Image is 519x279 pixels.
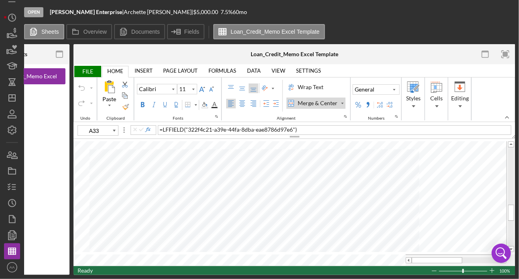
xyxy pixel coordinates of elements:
[237,99,247,108] label: Center Align
[231,29,320,35] label: Loan_Credit_Memo Excel Template
[242,65,266,76] a: DATA
[186,126,295,133] span: "322f4c21-a39e-44fa-8dba-eae8786d97e6"
[50,9,124,15] div: |
[204,65,241,76] a: FORMULAS
[84,29,107,35] label: Overview
[138,126,145,133] button: Commit Edit
[197,84,207,94] button: Increase Font Size
[237,83,247,93] label: Middle Align
[138,100,147,110] label: Bold
[100,79,119,95] div: All
[375,100,385,110] button: Increase Decimal
[365,116,388,121] div: Numbers
[504,114,510,120] button: collapsedRibbon
[200,100,209,110] div: Background Color
[132,126,138,133] button: Cancel Edit
[103,116,128,121] div: Clipboard
[291,65,326,76] a: SETTINGS
[184,29,199,35] label: Fields
[209,100,219,110] div: Font Color
[167,24,204,39] button: Fields
[342,113,349,120] button: Alignment
[159,65,203,76] a: PAGE LAYOUT
[431,95,443,102] span: Cells
[213,113,220,120] button: Fonts
[170,116,186,121] div: Fonts
[124,9,193,15] div: Archette [PERSON_NAME] |
[158,125,511,135] div: Formula Bar
[286,81,326,93] label: Wrap Text
[183,100,192,110] div: Border
[439,266,489,275] div: Zoom
[74,66,101,77] span: FILE
[131,29,160,35] label: Documents
[274,116,299,121] div: Alignment
[499,266,511,275] div: Zoom level. Click to open the Zoom dialog box.
[451,95,469,102] span: Editing
[4,259,20,275] button: AA
[233,9,247,15] div: 60 mo
[78,267,93,274] span: Ready
[99,78,119,112] button: All
[177,84,197,94] div: Font Size
[121,102,131,112] label: Format Painter
[50,8,122,15] b: [PERSON_NAME] Enterprise
[24,7,43,17] div: Open
[226,99,236,108] label: Left Align
[172,100,181,110] label: Double Underline
[393,113,400,120] button: Numbers
[120,79,131,89] button: Cut
[286,97,346,110] label: Merge & Center
[149,100,159,110] label: Italic
[114,24,165,39] button: Documents
[41,29,59,35] label: Sheets
[353,100,363,110] button: Percent Style
[295,126,297,133] span: )
[385,100,394,110] button: Decrease Decimal
[160,100,170,110] label: Underline
[462,269,464,273] div: Zoom
[286,98,339,108] div: Merge & Center
[226,83,236,93] label: Top Align
[78,116,94,121] div: Undo
[183,99,199,110] button: Border
[221,9,233,15] div: 7.5 %
[24,24,64,39] button: Sheets
[207,84,217,94] button: Decrease Font Size
[192,99,199,110] div: Border
[296,83,325,91] div: Wrap Text
[137,85,158,93] div: Calibri
[101,95,118,103] div: Paste
[249,99,258,108] label: Right Align
[271,99,281,108] button: Increase Indent
[260,83,276,94] button: Orientation
[249,83,258,93] label: Bottom Align
[426,77,447,120] div: Cells
[163,126,184,133] span: LFFIELD
[118,125,131,135] span: Splitter
[120,91,131,100] button: Copy
[251,51,338,57] div: Loan_Credit_Memo Excel Template
[159,126,163,133] span: =
[213,24,325,39] button: Loan_Credit_Memo Excel Template
[100,95,119,111] div: All
[262,99,271,108] button: Decrease Indent
[489,266,495,275] div: Zoom In
[339,98,345,109] div: Merge & Center
[431,267,437,275] div: Zoom Out
[66,24,112,39] button: Overview
[353,84,400,95] button: Number Format
[10,265,15,270] text: AA
[403,77,424,120] div: Styles
[492,244,511,263] div: Open Intercom Messenger
[193,9,221,15] div: $5,000.00
[78,266,93,275] div: In Ready mode
[145,126,151,133] button: Insert Function
[102,65,128,77] a: HOME
[267,65,290,76] a: VIEW
[353,86,376,94] div: General
[363,100,373,110] button: Comma Style
[450,77,470,120] div: Editing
